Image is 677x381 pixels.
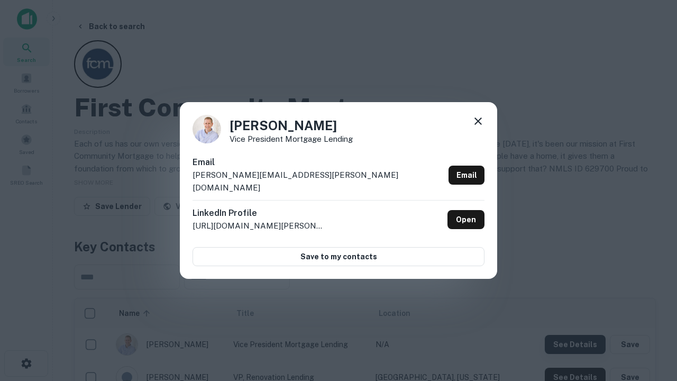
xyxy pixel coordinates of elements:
p: [PERSON_NAME][EMAIL_ADDRESS][PERSON_NAME][DOMAIN_NAME] [193,169,444,194]
iframe: Chat Widget [624,262,677,313]
img: 1520878720083 [193,115,221,143]
h6: LinkedIn Profile [193,207,325,220]
p: [URL][DOMAIN_NAME][PERSON_NAME] [193,220,325,232]
a: Email [449,166,484,185]
p: Vice President Mortgage Lending [230,135,353,143]
a: Open [447,210,484,229]
h4: [PERSON_NAME] [230,116,353,135]
button: Save to my contacts [193,247,484,266]
h6: Email [193,156,444,169]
